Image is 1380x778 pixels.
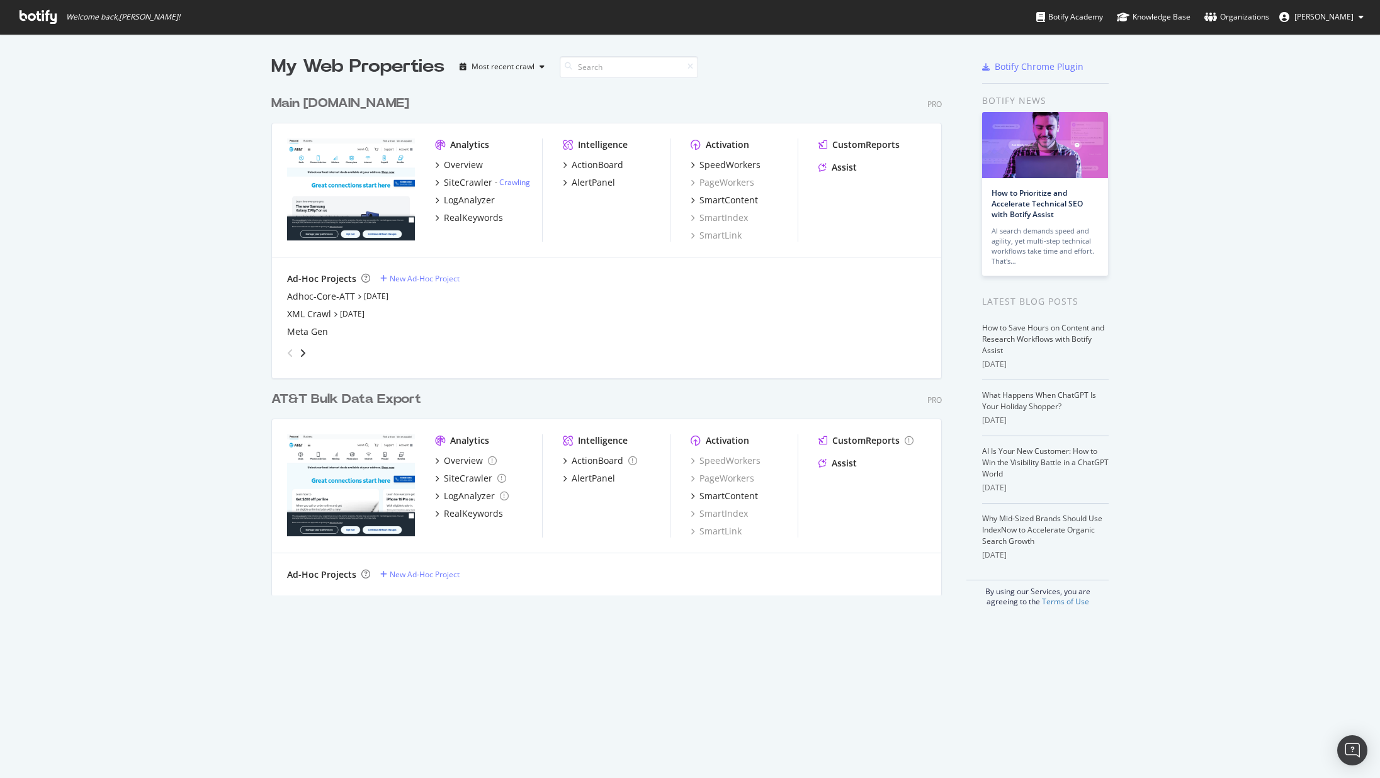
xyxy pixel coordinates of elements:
[390,273,460,284] div: New Ad-Hoc Project
[818,434,913,447] a: CustomReports
[1269,7,1374,27] button: [PERSON_NAME]
[995,60,1083,73] div: Botify Chrome Plugin
[982,359,1109,370] div: [DATE]
[66,12,180,22] span: Welcome back, [PERSON_NAME] !
[982,482,1109,493] div: [DATE]
[818,161,857,174] a: Assist
[563,454,637,467] a: ActionBoard
[435,176,530,189] a: SiteCrawler- Crawling
[1337,735,1367,765] div: Open Intercom Messenger
[444,211,503,224] div: RealKeywords
[1117,11,1191,23] div: Knowledge Base
[1036,11,1103,23] div: Botify Academy
[563,159,623,171] a: ActionBoard
[287,325,328,338] a: Meta Gen
[691,194,758,206] a: SmartContent
[578,138,628,151] div: Intelligence
[691,507,748,520] a: SmartIndex
[444,454,483,467] div: Overview
[992,188,1083,220] a: How to Prioritize and Accelerate Technical SEO with Botify Assist
[435,211,503,224] a: RealKeywords
[982,446,1109,479] a: AI Is Your New Customer: How to Win the Visibility Battle in a ChatGPT World
[699,490,758,502] div: SmartContent
[444,176,492,189] div: SiteCrawler
[982,112,1108,178] img: How to Prioritize and Accelerate Technical SEO with Botify Assist
[444,194,495,206] div: LogAnalyzer
[563,472,615,485] a: AlertPanel
[699,159,761,171] div: SpeedWorkers
[927,99,942,110] div: Pro
[992,226,1099,266] div: AI search demands speed and agility, yet multi-step technical workflows take time and effort. Tha...
[364,291,388,302] a: [DATE]
[691,525,742,538] div: SmartLink
[287,290,355,303] a: Adhoc-Core-ATT
[435,507,503,520] a: RealKeywords
[982,60,1083,73] a: Botify Chrome Plugin
[450,434,489,447] div: Analytics
[578,434,628,447] div: Intelligence
[691,229,742,242] a: SmartLink
[572,454,623,467] div: ActionBoard
[927,395,942,405] div: Pro
[282,343,298,363] div: angle-left
[691,159,761,171] a: SpeedWorkers
[435,472,506,485] a: SiteCrawler
[982,550,1109,561] div: [DATE]
[832,138,900,151] div: CustomReports
[572,472,615,485] div: AlertPanel
[572,176,615,189] div: AlertPanel
[287,434,415,536] img: attbulkexport.com
[560,56,698,78] input: Search
[271,390,426,409] a: AT&T Bulk Data Export
[982,295,1109,308] div: Latest Blog Posts
[832,457,857,470] div: Assist
[832,434,900,447] div: CustomReports
[1042,596,1089,607] a: Terms of Use
[691,472,754,485] div: PageWorkers
[1204,11,1269,23] div: Organizations
[444,159,483,171] div: Overview
[444,472,492,485] div: SiteCrawler
[287,273,356,285] div: Ad-Hoc Projects
[1294,11,1354,22] span: Linda Vasquez
[380,273,460,284] a: New Ad-Hoc Project
[563,176,615,189] a: AlertPanel
[982,322,1104,356] a: How to Save Hours on Content and Research Workflows with Botify Assist
[444,507,503,520] div: RealKeywords
[982,513,1102,546] a: Why Mid-Sized Brands Should Use IndexNow to Accelerate Organic Search Growth
[287,308,331,320] a: XML Crawl
[572,159,623,171] div: ActionBoard
[982,415,1109,426] div: [DATE]
[818,457,857,470] a: Assist
[435,454,497,467] a: Overview
[706,138,749,151] div: Activation
[435,490,509,502] a: LogAnalyzer
[287,568,356,581] div: Ad-Hoc Projects
[271,94,414,113] a: Main [DOMAIN_NAME]
[380,569,460,580] a: New Ad-Hoc Project
[691,211,748,224] a: SmartIndex
[982,390,1096,412] a: What Happens When ChatGPT Is Your Holiday Shopper?
[818,138,900,151] a: CustomReports
[444,490,495,502] div: LogAnalyzer
[435,159,483,171] a: Overview
[298,347,307,359] div: angle-right
[271,94,409,113] div: Main [DOMAIN_NAME]
[472,63,534,70] div: Most recent crawl
[691,490,758,502] a: SmartContent
[287,138,415,240] img: att.com
[340,308,365,319] a: [DATE]
[271,54,444,79] div: My Web Properties
[495,177,530,188] div: -
[455,57,550,77] button: Most recent crawl
[691,454,761,467] a: SpeedWorkers
[982,94,1109,108] div: Botify news
[699,194,758,206] div: SmartContent
[435,194,495,206] a: LogAnalyzer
